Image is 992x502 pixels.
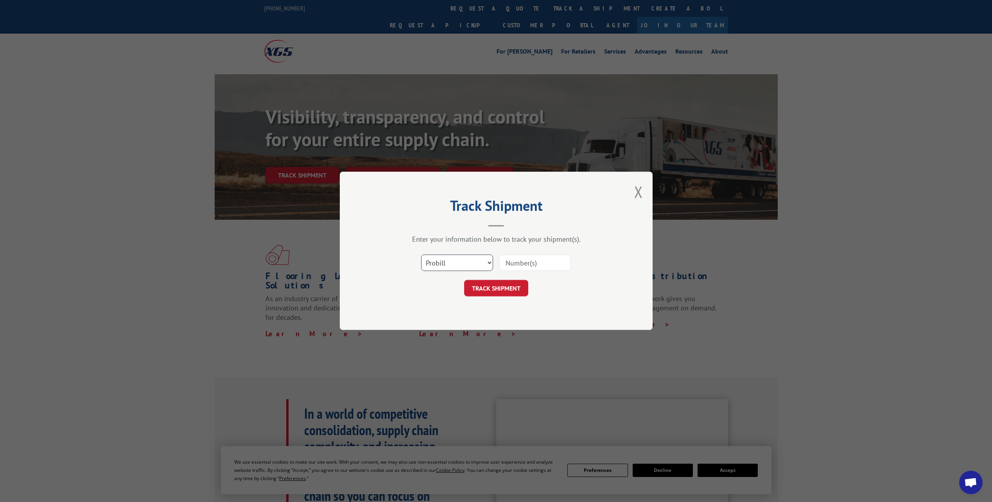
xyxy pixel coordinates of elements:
[464,280,528,297] button: TRACK SHIPMENT
[959,471,983,494] a: Open chat
[379,200,613,215] h2: Track Shipment
[379,235,613,244] div: Enter your information below to track your shipment(s).
[634,181,643,202] button: Close modal
[499,255,571,271] input: Number(s)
